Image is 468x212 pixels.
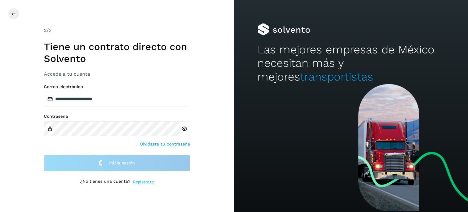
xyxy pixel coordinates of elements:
label: Correo electrónico [44,84,190,89]
span: Inicia sesión [109,161,135,165]
div: /2 [44,27,190,34]
span: transportistas [300,70,373,83]
a: Olvidaste tu contraseña [140,141,190,147]
label: Contraseña [44,114,190,119]
a: Regístrate [133,179,154,185]
h1: Tiene un contrato directo con Solvento [44,41,190,64]
h2: Las mejores empresas de México necesitan más y mejores [257,43,445,84]
p: ¿No tienes una cuenta? [80,179,130,185]
span: 2 [44,27,47,33]
h3: Accede a tu cuenta [44,71,190,77]
button: Inicia sesión [44,155,190,171]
